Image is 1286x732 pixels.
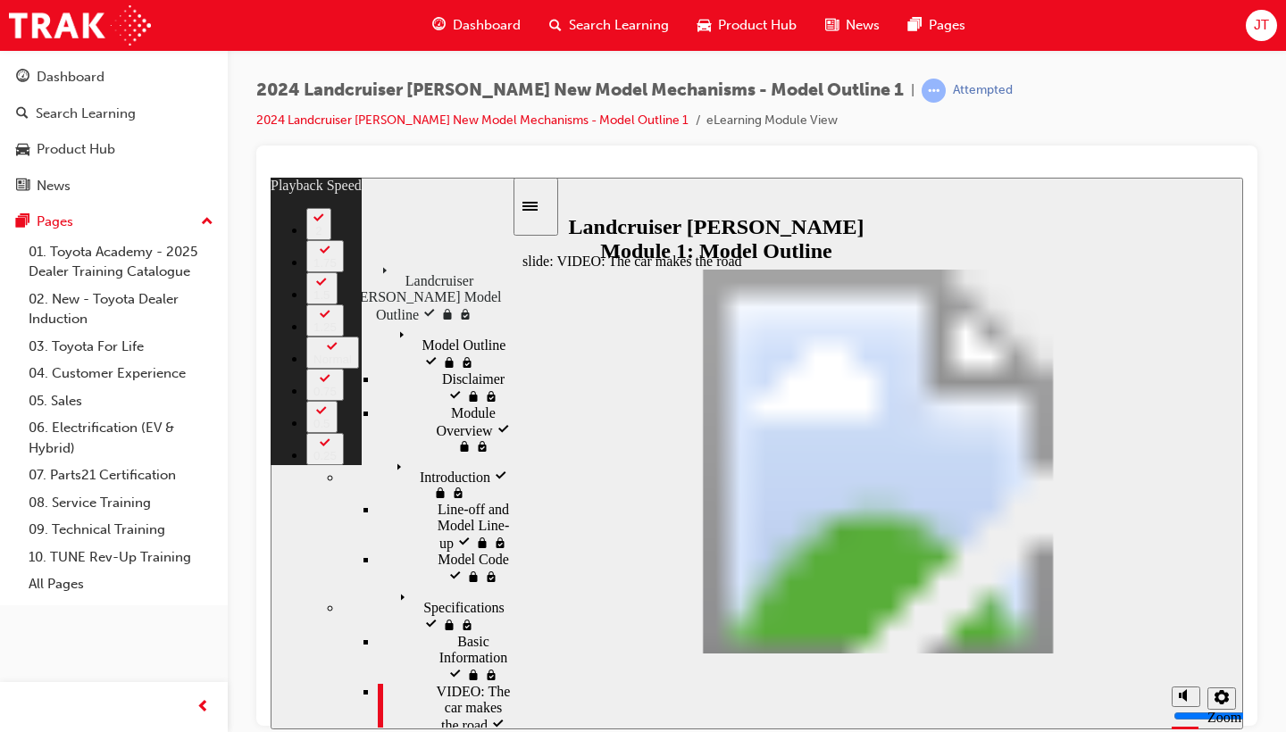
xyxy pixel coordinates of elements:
[911,80,914,101] span: |
[163,308,180,323] span: locked
[37,139,115,160] div: Product Hub
[37,212,73,232] div: Pages
[171,178,189,193] span: locked
[36,30,61,62] button: 2
[154,440,171,455] span: visited
[21,360,221,387] a: 04. Customer Experience
[43,175,81,188] div: Normal
[43,111,60,124] div: 1.5
[170,129,188,145] span: locked
[43,207,66,220] div: 0.75
[21,387,221,415] a: 05. Sales
[21,489,221,517] a: 08. Service Training
[36,104,136,124] div: Search Learning
[21,414,221,462] a: 06. Electrification (EV & Hybrid)
[36,95,67,127] button: 1.5
[953,82,1013,99] div: Attempted
[1246,10,1277,41] button: JT
[21,462,221,489] a: 07. Parts21 Certification
[154,178,171,193] span: visited
[21,570,221,598] a: All Pages
[7,170,221,203] a: News
[937,532,971,579] label: Zoom to fit
[16,179,29,195] span: news-icon
[929,15,965,36] span: Pages
[43,271,66,285] div: 0.25
[43,143,66,156] div: 1.25
[418,7,535,44] a: guage-iconDashboard
[569,15,669,36] span: Search Learning
[16,106,29,122] span: search-icon
[189,440,204,455] span: visited, locked
[201,211,213,234] span: up-icon
[196,696,210,719] span: prev-icon
[178,490,196,505] span: visited
[153,422,234,437] span: Specifications
[7,57,221,205] button: DashboardSearch LearningProduct HubNews
[149,292,220,307] span: Introduction
[9,5,151,46] img: Trak
[908,14,922,37] span: pages-icon
[205,262,219,277] span: visited, locked
[892,494,964,552] div: misc controls
[7,97,221,130] a: Search Learning
[71,278,241,324] div: Introduction
[846,15,880,36] span: News
[21,238,221,286] a: 01. Toyota Academy - 2025 Dealer Training Catalogue
[256,112,689,128] a: 2024 Landcruiser [PERSON_NAME] New Model Mechanisms - Model Outline 1
[107,374,241,408] div: Model Code
[903,531,1018,545] input: volume
[16,142,29,158] span: car-icon
[535,7,683,44] a: search-iconSearch Learning
[16,70,29,86] span: guage-icon
[71,146,241,194] div: Model Outline
[36,127,73,159] button: 1.25
[107,228,241,278] div: Module Overview
[21,286,221,333] a: 02. New - Toyota Dealer Induction
[188,129,202,145] span: visited, locked
[43,239,60,253] div: 0.5
[7,133,221,166] a: Product Hub
[894,7,980,44] a: pages-iconPages
[36,62,73,95] button: 1.75
[43,79,66,92] div: 1.75
[152,129,170,145] span: visited
[549,14,562,37] span: search-icon
[187,262,205,277] span: locked
[223,292,238,307] span: visited
[196,392,213,407] span: locked
[169,456,237,487] span: Basic Information
[7,205,221,238] button: Pages
[453,15,521,36] span: Dashboard
[825,14,839,37] span: news-icon
[7,61,221,94] a: Dashboard
[178,392,196,407] span: visited
[432,14,446,37] span: guage-icon
[180,308,195,323] span: visited, locked
[213,392,228,407] span: visited, locked
[37,67,104,87] div: Dashboard
[706,111,838,131] li: eLearning Module View
[21,516,221,544] a: 09. Technical Training
[256,80,904,101] span: 2024 Landcruiser [PERSON_NAME] New Model Mechanisms - Model Outline 1
[16,214,29,230] span: pages-icon
[37,176,71,196] div: News
[36,255,73,287] button: 0.25
[1254,15,1269,36] span: JT
[922,79,946,103] span: learningRecordVerb_ATTEMPT-icon
[811,7,894,44] a: news-iconNews
[901,509,930,529] button: Mute (Ctrl+Alt+M)
[36,159,88,191] button: Normal
[71,408,241,456] div: Specifications
[36,81,241,146] div: Landcruiser Prado Model Outline
[36,223,67,255] button: 0.5
[189,178,204,193] span: visited, locked
[21,544,221,571] a: 10. TUNE Rev-Up Training
[43,46,54,60] div: 2
[718,15,797,36] span: Product Hub
[171,440,189,455] span: locked
[697,14,711,37] span: car-icon
[107,324,241,374] div: Line-off and Model Line-up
